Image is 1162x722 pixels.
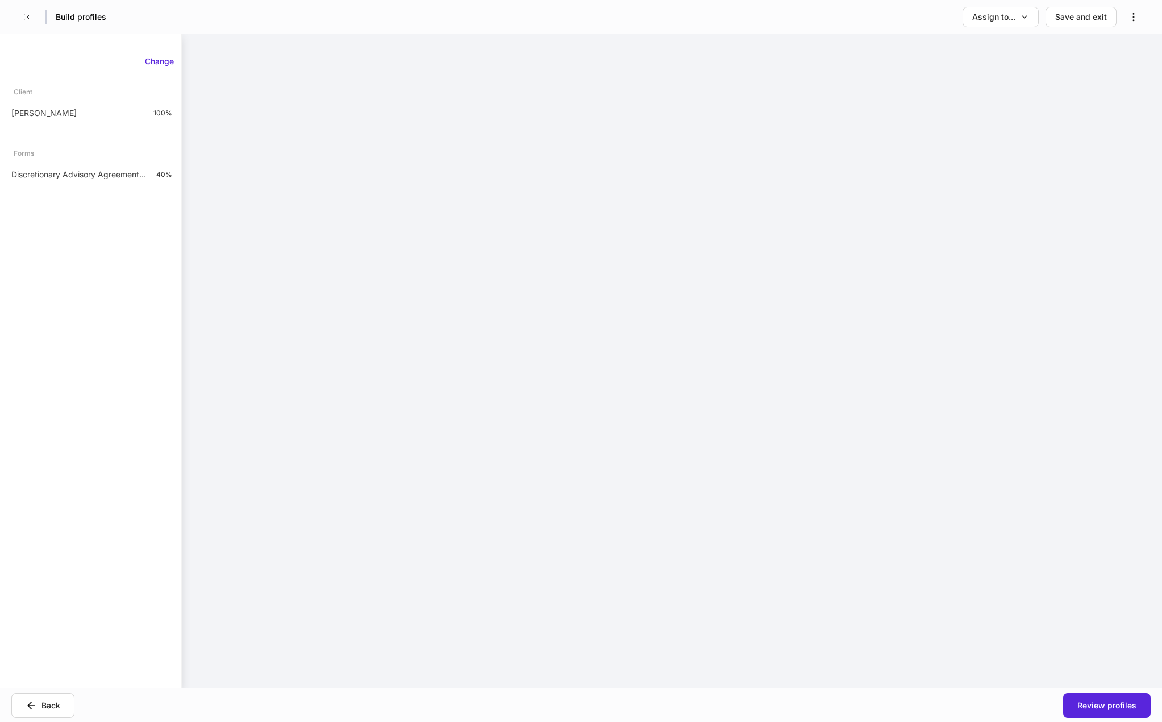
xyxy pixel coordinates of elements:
button: Save and exit [1046,7,1117,27]
button: Change [138,52,181,70]
div: Change [145,56,174,67]
div: Save and exit [1055,11,1107,23]
p: Discretionary Advisory Agreement: Client Wrap Fee [11,169,147,180]
p: [PERSON_NAME] [11,107,77,119]
div: Client [14,82,32,102]
div: Back [41,700,60,711]
button: Assign to... [963,7,1039,27]
p: 100% [153,109,172,118]
button: Back [11,693,74,718]
div: Assign to... [972,11,1015,23]
p: 40% [156,170,172,179]
div: Forms [14,143,34,163]
button: Review profiles [1063,693,1151,718]
h5: Build profiles [56,11,106,23]
div: Review profiles [1077,700,1136,711]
